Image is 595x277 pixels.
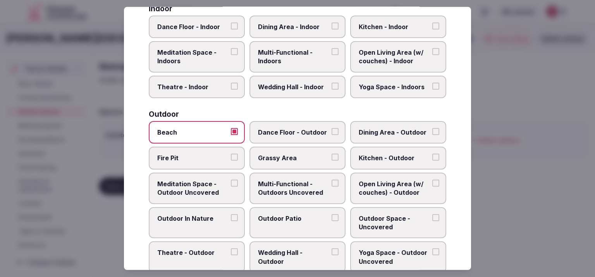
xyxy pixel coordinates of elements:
[231,180,238,187] button: Meditation Space - Outdoor Uncovered
[231,128,238,135] button: Beach
[332,128,339,135] button: Dance Floor - Outdoor
[231,154,238,161] button: Fire Pit
[332,22,339,29] button: Dining Area - Indoor
[149,111,179,118] h3: Outdoor
[332,48,339,55] button: Multi-Functional - Indoors
[359,180,430,197] span: Open Living Area (w/ couches) - Outdoor
[332,154,339,161] button: Grassy Area
[157,83,229,91] span: Theatre - Indoor
[258,248,329,266] span: Wedding Hall - Outdoor
[231,22,238,29] button: Dance Floor - Indoor
[258,180,329,197] span: Multi-Functional - Outdoors Uncovered
[258,48,329,66] span: Multi-Functional - Indoors
[432,128,439,135] button: Dining Area - Outdoor
[432,83,439,90] button: Yoga Space - Indoors
[157,154,229,162] span: Fire Pit
[157,180,229,197] span: Meditation Space - Outdoor Uncovered
[332,180,339,187] button: Multi-Functional - Outdoors Uncovered
[332,214,339,221] button: Outdoor Patio
[432,22,439,29] button: Kitchen - Indoor
[149,5,172,12] h3: Indoor
[157,22,229,31] span: Dance Floor - Indoor
[432,248,439,255] button: Yoga Space - Outdoor Uncovered
[231,48,238,55] button: Meditation Space - Indoors
[231,248,238,255] button: Theatre - Outdoor
[359,128,430,137] span: Dining Area - Outdoor
[231,83,238,90] button: Theatre - Indoor
[332,83,339,90] button: Wedding Hall - Indoor
[359,214,430,232] span: Outdoor Space - Uncovered
[359,83,430,91] span: Yoga Space - Indoors
[332,248,339,255] button: Wedding Hall - Outdoor
[432,214,439,221] button: Outdoor Space - Uncovered
[432,154,439,161] button: Kitchen - Outdoor
[258,214,329,223] span: Outdoor Patio
[359,248,430,266] span: Yoga Space - Outdoor Uncovered
[359,48,430,66] span: Open Living Area (w/ couches) - Indoor
[157,214,229,223] span: Outdoor In Nature
[432,180,439,187] button: Open Living Area (w/ couches) - Outdoor
[432,48,439,55] button: Open Living Area (w/ couches) - Indoor
[258,128,329,137] span: Dance Floor - Outdoor
[157,248,229,257] span: Theatre - Outdoor
[157,128,229,137] span: Beach
[157,48,229,66] span: Meditation Space - Indoors
[258,22,329,31] span: Dining Area - Indoor
[359,154,430,162] span: Kitchen - Outdoor
[258,83,329,91] span: Wedding Hall - Indoor
[258,154,329,162] span: Grassy Area
[231,214,238,221] button: Outdoor In Nature
[359,22,430,31] span: Kitchen - Indoor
